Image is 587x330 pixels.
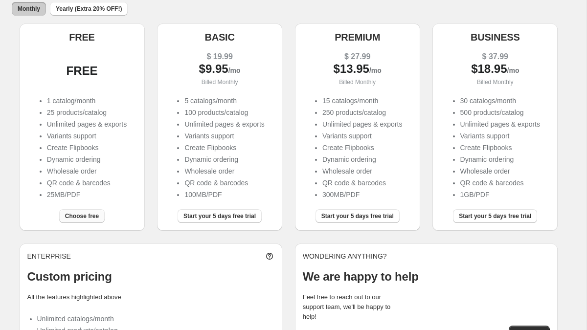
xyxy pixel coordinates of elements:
li: Unlimited pages & exports [322,119,402,129]
button: Start your 5 days free trial [316,209,400,223]
div: $ 18.95 [440,64,550,75]
span: Start your 5 days free trial [459,212,531,220]
span: Start your 5 days free trial [183,212,256,220]
li: Wholesale order [47,166,127,176]
p: Billed Monthly [303,77,412,87]
div: $ 13.95 [303,64,412,75]
li: Wholesale order [184,166,264,176]
span: Monthly [18,5,40,13]
span: Choose free [65,212,99,220]
p: Custom pricing [27,269,275,285]
p: WONDERING ANYTHING? [303,251,550,261]
li: 100 products/catalog [184,108,264,117]
li: 1 catalog/month [47,96,127,106]
div: FREE [27,66,137,76]
li: Create Flipbooks [47,143,127,153]
li: 30 catalogs/month [460,96,540,106]
li: Variants support [322,131,402,141]
label: All the features highlighted above [27,293,121,301]
button: Start your 5 days free trial [453,209,537,223]
span: Yearly (Extra 20% OFF!) [56,5,122,13]
div: $ 27.99 [303,52,412,62]
li: Dynamic ordering [184,154,264,164]
div: $ 37.99 [440,52,550,62]
li: Unlimited pages & exports [47,119,127,129]
div: $ 9.95 [165,64,274,75]
button: Choose free [59,209,105,223]
li: QR code & barcodes [322,178,402,188]
p: ENTERPRISE [27,251,71,261]
li: Dynamic ordering [47,154,127,164]
li: 100MB/PDF [184,190,264,199]
span: /mo [228,66,241,74]
p: Billed Monthly [165,77,274,87]
li: Unlimited catalogs/month [37,314,118,324]
span: Start your 5 days free trial [321,212,394,220]
li: 15 catalogs/month [322,96,402,106]
p: Billed Monthly [440,77,550,87]
button: Monthly [12,2,46,16]
li: Wholesale order [322,166,402,176]
span: /mo [507,66,519,74]
li: Unlimited pages & exports [184,119,264,129]
li: Variants support [460,131,540,141]
span: /mo [369,66,382,74]
li: QR code & barcodes [184,178,264,188]
li: QR code & barcodes [47,178,127,188]
button: Start your 5 days free trial [178,209,262,223]
h5: FREE [69,31,95,43]
li: 1GB/PDF [460,190,540,199]
li: Wholesale order [460,166,540,176]
li: Create Flipbooks [322,143,402,153]
li: Create Flipbooks [184,143,264,153]
h5: BUSINESS [471,31,520,43]
div: $ 19.99 [165,52,274,62]
p: Feel free to reach out to our support team, we'll be happy to help! [303,292,401,322]
h5: PREMIUM [335,31,380,43]
li: QR code & barcodes [460,178,540,188]
button: Yearly (Extra 20% OFF!) [50,2,128,16]
li: Variants support [184,131,264,141]
p: We are happy to help [303,269,550,285]
li: 5 catalogs/month [184,96,264,106]
li: Dynamic ordering [322,154,402,164]
li: 250 products/catalog [322,108,402,117]
li: 25 products/catalog [47,108,127,117]
li: Variants support [47,131,127,141]
li: Unlimited pages & exports [460,119,540,129]
li: Create Flipbooks [460,143,540,153]
h5: BASIC [204,31,234,43]
li: 25MB/PDF [47,190,127,199]
li: Dynamic ordering [460,154,540,164]
li: 300MB/PDF [322,190,402,199]
li: 500 products/catalog [460,108,540,117]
